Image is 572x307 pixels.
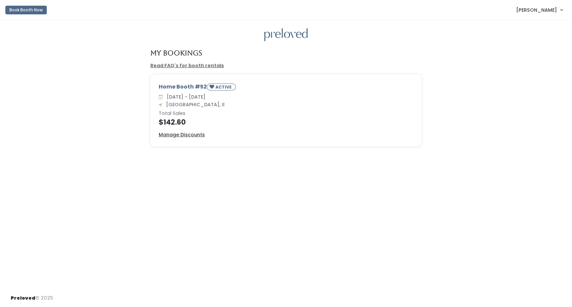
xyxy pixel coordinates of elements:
span: [DATE] - [DATE] [164,94,205,100]
span: [GEOGRAPHIC_DATA], Il [163,101,225,108]
a: Read FAQ's for booth rentals [150,62,224,69]
div: © 2025 [11,289,53,302]
div: Home Booth #52 [159,83,413,93]
span: Preloved [11,295,35,301]
span: [PERSON_NAME] [516,6,557,14]
h4: $142.60 [159,118,413,126]
small: ACTIVE [216,84,233,90]
h6: Total Sales [159,111,413,116]
h4: My Bookings [150,49,202,57]
button: Book Booth Now [5,6,47,14]
a: [PERSON_NAME] [510,3,569,17]
img: preloved logo [264,28,308,41]
a: Book Booth Now [5,3,47,17]
a: Manage Discounts [159,131,205,138]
